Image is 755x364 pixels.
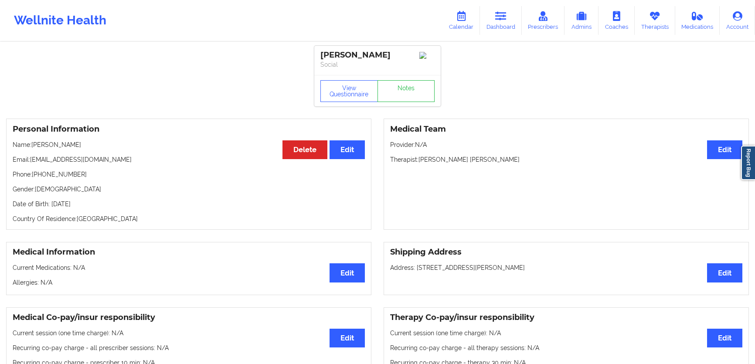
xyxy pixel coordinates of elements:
p: Social [320,60,435,69]
button: Edit [707,329,742,347]
p: Email: [EMAIL_ADDRESS][DOMAIN_NAME] [13,155,365,164]
div: [PERSON_NAME] [320,50,435,60]
p: Recurring co-pay charge - all therapy sessions : N/A [390,344,742,352]
p: Therapist: [PERSON_NAME] [PERSON_NAME] [390,155,742,164]
p: Allergies: N/A [13,278,365,287]
p: Date of Birth: [DATE] [13,200,365,208]
a: Dashboard [480,6,522,35]
a: Therapists [635,6,675,35]
p: Current Medications: N/A [13,263,365,272]
img: Image%2Fplaceholer-image.png [419,52,435,59]
p: Name: [PERSON_NAME] [13,140,365,149]
button: Edit [330,329,365,347]
p: Provider: N/A [390,140,742,149]
a: Admins [565,6,599,35]
a: Notes [377,80,435,102]
a: Report Bug [741,146,755,180]
button: Edit [330,263,365,282]
h3: Medical Information [13,247,365,257]
a: Calendar [442,6,480,35]
p: Phone: [PHONE_NUMBER] [13,170,365,179]
a: Prescribers [522,6,565,35]
h3: Personal Information [13,124,365,134]
button: View Questionnaire [320,80,378,102]
button: Edit [707,263,742,282]
p: Address: [STREET_ADDRESS][PERSON_NAME] [390,263,742,272]
button: Edit [707,140,742,159]
a: Coaches [599,6,635,35]
h3: Shipping Address [390,247,742,257]
p: Gender: [DEMOGRAPHIC_DATA] [13,185,365,194]
button: Delete [282,140,327,159]
h3: Therapy Co-pay/insur responsibility [390,313,742,323]
button: Edit [330,140,365,159]
h3: Medical Team [390,124,742,134]
p: Recurring co-pay charge - all prescriber sessions : N/A [13,344,365,352]
a: Medications [675,6,720,35]
p: Current session (one time charge): N/A [390,329,742,337]
h3: Medical Co-pay/insur responsibility [13,313,365,323]
p: Country Of Residence: [GEOGRAPHIC_DATA] [13,214,365,223]
a: Account [720,6,755,35]
p: Current session (one time charge): N/A [13,329,365,337]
